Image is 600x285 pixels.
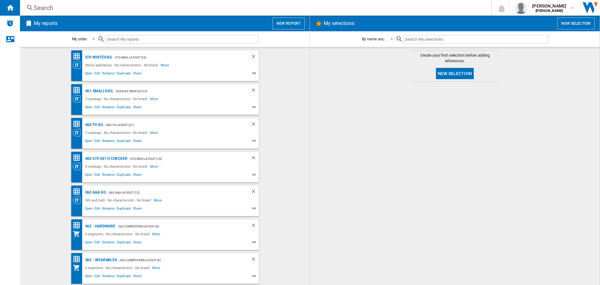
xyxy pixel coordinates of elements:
span: Duplicate [116,104,132,112]
div: Delete [251,155,259,163]
span: Duplicate [116,206,132,213]
span: Create your first selection before adding references. [411,53,499,64]
span: Duplicate [116,172,132,179]
div: Hifi and mp3 - No characteristic - No brand [84,196,154,204]
span: Duplicate [116,239,132,247]
span: Open [84,206,94,213]
span: [PERSON_NAME] [532,3,566,9]
div: - 062 Computers Layout (6) [115,222,238,230]
div: Category View [73,163,84,170]
span: Rename [101,172,116,179]
div: - 060 TV Layout (21) [103,121,238,129]
b: [PERSON_NAME] [536,9,563,13]
h2: My selections [322,18,356,29]
div: 060 TV KG [84,121,103,129]
div: 062 - Wearables [84,256,117,264]
span: More [152,230,161,238]
div: By name asc. [362,37,385,41]
span: Rename [101,138,116,145]
div: Delete [251,87,259,95]
span: More [152,264,161,272]
span: Edit [93,138,101,145]
span: Share [132,70,143,78]
span: Share [132,104,143,112]
img: alerts-logo.svg [6,19,14,27]
span: Edit [93,273,101,281]
span: Edit [93,172,101,179]
span: Rename [101,273,116,281]
div: Price Matrix [73,53,84,60]
h2: My reports [32,18,59,29]
div: Price Matrix [73,255,84,263]
button: New report [272,18,305,29]
span: Duplicate [116,70,132,78]
span: Duplicate [116,273,132,281]
span: Edit [93,104,101,112]
div: Category View [73,196,84,204]
span: Rename [101,104,116,112]
span: Edit [93,239,101,247]
div: Delete [251,121,259,129]
div: Price Matrix [73,120,84,128]
span: Rename [101,70,116,78]
div: 6 segments - No characteristic - No brand [84,264,152,272]
span: Open [84,239,94,247]
div: Price Matrix [73,154,84,162]
div: 062 - Hardware [84,222,116,230]
div: 2 catalogs - No characteristic - No brand [84,129,150,136]
span: Open [84,70,94,78]
div: Category View [73,95,84,103]
span: Share [132,239,143,247]
span: Rename [101,239,116,247]
input: Search My reports [105,35,259,43]
span: Share [132,273,143,281]
span: More [150,129,159,136]
input: Search My selections [403,35,548,43]
span: Rename [101,206,116,213]
div: Home appliances - No characteristic - No brand [84,61,161,69]
button: New selection [557,18,595,29]
img: profile.jpg [515,2,527,14]
div: Price Matrix [73,188,84,196]
div: My Assortment [73,230,84,238]
div: 070 Whites KG [84,53,112,61]
div: - 060 A&A Layout (12) [106,189,238,196]
span: Open [84,138,94,145]
span: More [150,95,159,103]
div: My order [72,37,87,41]
div: 060 A&A KG [84,189,106,196]
span: More [154,196,163,204]
div: 2 catalogs - No characteristic - No brand [84,95,150,103]
div: My Assortment [73,264,84,272]
div: Category View [73,129,84,136]
div: Search [34,3,475,12]
span: More [150,163,159,170]
div: Category View [73,61,84,69]
button: New selection [436,68,474,79]
span: Share [132,206,143,213]
div: 060 070 061 O Checker [84,155,127,163]
span: More [161,61,170,69]
div: - Default profile (15) [113,87,238,95]
span: Open [84,104,94,112]
span: Edit [93,70,101,78]
div: - 070 MDA layout (16) [112,53,238,61]
div: Delete [251,256,259,264]
span: Open [84,172,94,179]
div: 4 catalogs - No characteristic - No brand [84,163,150,170]
span: Share [132,172,143,179]
div: 6 segments - No characteristic - No brand [84,230,152,238]
span: Edit [93,206,101,213]
span: Share [132,138,143,145]
div: Price Matrix [73,221,84,229]
div: - 070 MDA layout (16) [127,155,238,163]
div: Delete [251,53,259,61]
span: Duplicate [116,138,132,145]
div: Price Matrix [73,86,84,94]
span: Open [84,273,94,281]
div: Delete [251,222,259,230]
div: - 062 Computers Layout (6) [117,256,238,264]
div: Delete [251,189,259,196]
div: 061 Smalls KG [84,87,113,95]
